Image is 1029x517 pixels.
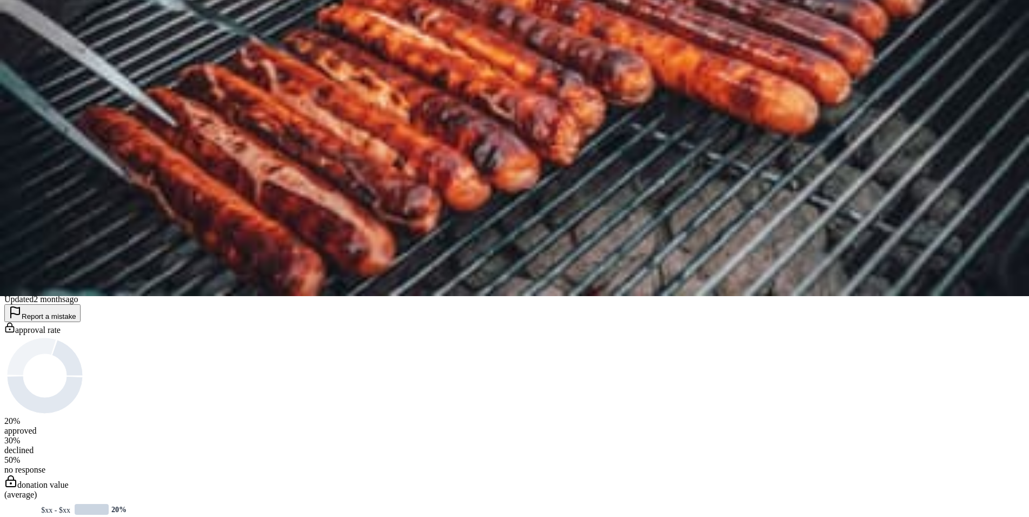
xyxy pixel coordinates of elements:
tspan: 20% [111,505,127,513]
div: 30 % [4,436,1025,446]
div: 50 % [4,455,1025,465]
span: donation value [17,480,69,489]
div: approved [4,426,1025,436]
div: no response [4,465,1025,475]
tspan: $xx - $xx [41,506,70,514]
div: (average) [4,490,1025,500]
span: approval rate [15,325,61,335]
div: 20 % [4,416,1025,426]
div: Updated 2 months ago [4,295,1025,304]
div: declined [4,446,1025,455]
button: Report a mistake [4,304,81,322]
